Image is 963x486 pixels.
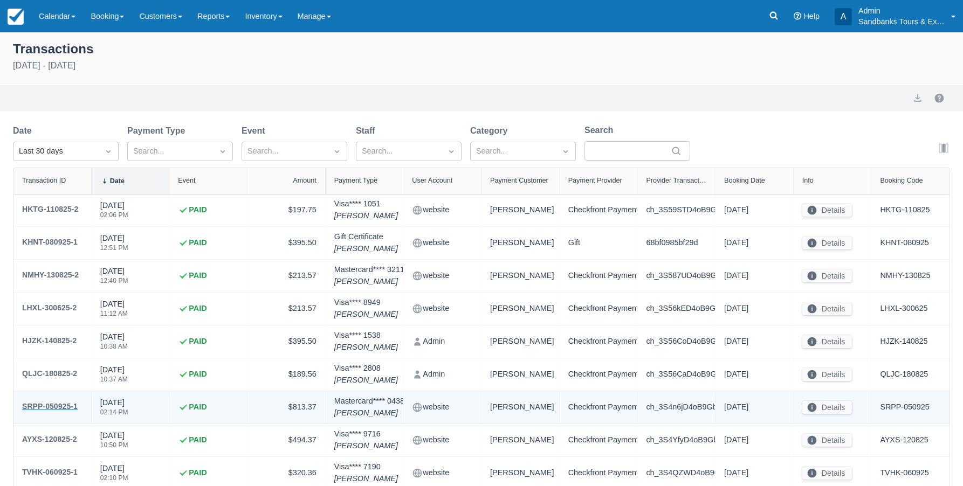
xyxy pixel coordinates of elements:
[446,146,457,157] span: Dropdown icon
[802,467,852,480] button: Details
[802,269,852,282] button: Details
[22,334,77,347] div: HJZK-140825-2
[568,466,629,481] div: Checkfront Payments
[880,467,928,479] a: TVHK-060925
[256,367,317,382] div: $189.56
[490,301,551,316] div: [PERSON_NAME]
[568,433,629,448] div: Checkfront Payments
[256,203,317,218] div: $197.75
[646,301,706,316] div: ch_3S56kED4oB9Gbrmp0RphZdmP
[568,235,629,251] div: Gift
[880,303,927,315] a: LHXL-300625
[334,243,398,255] em: [PERSON_NAME]
[334,473,398,485] em: [PERSON_NAME]
[22,203,78,216] div: HKTG-110825-2
[880,270,930,282] a: NMHY-130825
[22,367,77,380] div: QLJC-180825-2
[256,301,317,316] div: $213.57
[802,177,814,184] div: Info
[880,237,928,249] a: KHNT-080925
[412,367,472,382] div: Admin
[646,400,706,415] div: ch_3S4n6jD4oB9Gbrmp1x735MvZ
[724,235,785,251] div: [DATE]
[334,276,404,288] em: [PERSON_NAME]
[189,336,207,348] strong: PAID
[256,433,317,448] div: $494.37
[217,146,228,157] span: Dropdown icon
[880,369,928,380] a: QLJC-180825
[412,433,472,448] div: website
[189,237,207,249] strong: PAID
[22,433,77,448] a: AYXS-120825-2
[584,124,617,137] label: Search
[100,442,128,448] div: 10:50 PM
[22,466,78,481] a: TVHK-060925-1
[794,12,801,20] i: Help
[189,467,207,479] strong: PAID
[802,302,852,315] button: Details
[100,233,128,258] div: [DATE]
[178,177,195,184] div: Event
[490,177,548,184] div: Payment Customer
[22,301,77,316] a: LHXL-300625-2
[646,203,706,218] div: ch_3S59STD4oB9Gbrmp2fsybDme
[646,268,706,283] div: ch_3S587UD4oB9Gbrmp1oFScWbe
[334,342,398,353] em: [PERSON_NAME]
[100,277,128,284] div: 12:40 PM
[646,235,706,251] div: 68bf0985bf29d
[490,466,551,481] div: [PERSON_NAME]
[560,146,571,157] span: Dropdown icon
[127,124,189,137] label: Payment Type
[332,146,342,157] span: Dropdown icon
[22,235,78,248] div: KHNT-080925-1
[724,400,785,415] div: [DATE]
[256,268,317,283] div: $213.57
[835,8,852,25] div: A
[100,376,128,383] div: 10:37 AM
[880,204,930,216] a: HKTG-110825
[293,177,316,184] div: Amount
[412,235,472,251] div: website
[646,334,706,349] div: ch_3S56CoD4oB9Gbrmp0jx0twzt
[22,301,77,314] div: LHXL-300625-2
[242,124,270,137] label: Event
[724,367,785,382] div: [DATE]
[100,343,128,350] div: 10:38 AM
[858,5,945,16] p: Admin
[189,303,207,315] strong: PAID
[568,301,629,316] div: Checkfront Payments
[568,203,629,218] div: Checkfront Payments
[490,203,551,218] div: [PERSON_NAME]
[22,334,77,349] a: HJZK-140825-2
[22,177,66,184] div: Transaction ID
[490,400,551,415] div: [PERSON_NAME]
[646,433,706,448] div: ch_3S4YfyD4oB9Gbrmp05n83ezp
[470,124,512,137] label: Category
[100,310,128,317] div: 11:12 AM
[802,401,852,414] button: Details
[334,440,398,452] em: [PERSON_NAME]
[568,177,622,184] div: Payment Provider
[724,433,785,448] div: [DATE]
[412,334,472,349] div: Admin
[568,400,629,415] div: Checkfront Payments
[724,203,785,218] div: [DATE]
[858,16,945,27] p: Sandbanks Tours & Experiences
[189,434,207,446] strong: PAID
[22,367,77,382] a: QLJC-180825-2
[802,335,852,348] button: Details
[189,204,207,216] strong: PAID
[103,146,114,157] span: Dropdown icon
[22,466,78,478] div: TVHK-060925-1
[334,407,404,419] em: [PERSON_NAME]
[412,301,472,316] div: website
[256,334,317,349] div: $395.50
[100,475,128,481] div: 02:10 PM
[646,367,706,382] div: ch_3S56CaD4oB9Gbrmp2sLYeX41
[724,334,785,349] div: [DATE]
[568,268,629,283] div: Checkfront Payments
[803,12,820,20] span: Help
[880,336,927,348] a: HJZK-140825
[22,433,77,446] div: AYXS-120825-2
[22,268,79,283] a: NMHY-130825-2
